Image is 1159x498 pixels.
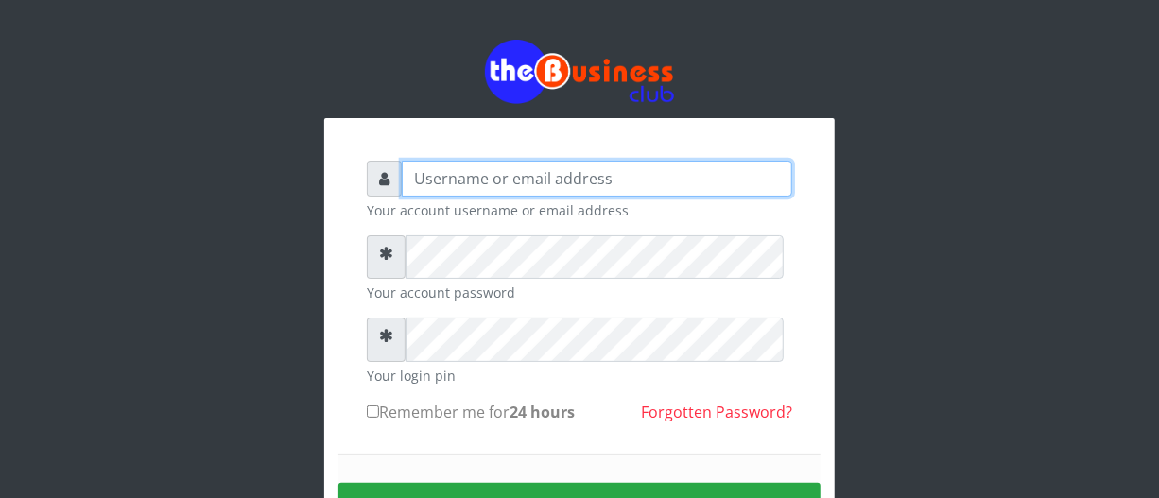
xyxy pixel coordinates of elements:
small: Your account password [367,283,792,302]
input: Username or email address [402,161,792,197]
b: 24 hours [510,402,575,422]
label: Remember me for [367,401,575,423]
small: Your login pin [367,366,792,386]
a: Forgotten Password? [641,402,792,422]
input: Remember me for24 hours [367,405,379,418]
small: Your account username or email address [367,200,792,220]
